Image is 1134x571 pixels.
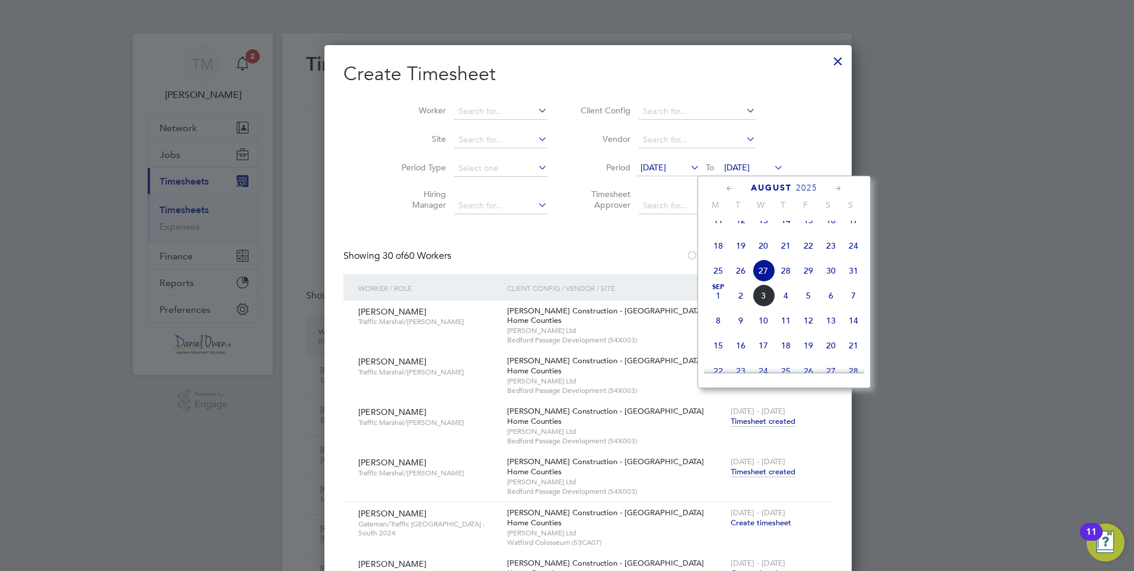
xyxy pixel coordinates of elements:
[752,259,775,282] span: 27
[1087,524,1125,562] button: Open Resource Center, 11 new notifications
[393,134,446,144] label: Site
[730,360,752,382] span: 23
[358,407,426,417] span: [PERSON_NAME]
[358,367,498,377] span: Traffic Marshal/[PERSON_NAME]
[358,559,426,569] span: [PERSON_NAME]
[577,162,630,173] label: Period
[775,284,797,307] span: 4
[775,234,797,257] span: 21
[507,335,725,345] span: Bedford Passage Development (54X003)
[507,477,725,487] span: [PERSON_NAME] Ltd
[731,507,785,518] span: [DATE] - [DATE]
[454,198,547,214] input: Search for...
[752,234,775,257] span: 20
[730,234,752,257] span: 19
[393,105,446,116] label: Worker
[686,250,807,262] label: Hide created timesheets
[454,103,547,120] input: Search for...
[707,234,730,257] span: 18
[797,334,820,357] span: 19
[730,309,752,332] span: 9
[577,189,630,210] label: Timesheet Approver
[731,416,795,427] span: Timesheet created
[1086,532,1097,547] div: 11
[775,259,797,282] span: 28
[775,309,797,332] span: 11
[775,334,797,357] span: 18
[775,360,797,382] span: 25
[820,209,842,231] span: 16
[507,528,725,538] span: [PERSON_NAME] Ltd
[639,198,756,214] input: Search for...
[358,508,426,519] span: [PERSON_NAME]
[507,427,725,436] span: [PERSON_NAME] Ltd
[702,160,718,175] span: To
[507,436,725,446] span: Bedford Passage Development (54X003)
[839,199,862,210] span: S
[797,234,820,257] span: 22
[796,183,817,193] span: 2025
[842,360,865,382] span: 28
[752,309,775,332] span: 10
[797,360,820,382] span: 26
[507,538,725,547] span: Watford Colosseum (53CA07)
[707,360,730,382] span: 22
[797,209,820,231] span: 15
[707,259,730,282] span: 25
[707,284,730,307] span: 1
[730,334,752,357] span: 16
[707,309,730,332] span: 8
[507,456,704,477] span: [PERSON_NAME] Construction - [GEOGRAPHIC_DATA] Home Counties
[707,284,730,290] span: Sep
[507,487,725,496] span: Bedford Passage Development (54X003)
[639,103,756,120] input: Search for...
[724,162,750,173] span: [DATE]
[751,183,792,193] span: August
[707,334,730,357] span: 15
[731,406,785,416] span: [DATE] - [DATE]
[358,418,498,427] span: Traffic Marshal/[PERSON_NAME]
[820,334,842,357] span: 20
[842,234,865,257] span: 24
[730,284,752,307] span: 2
[383,250,451,262] span: 60 Workers
[730,259,752,282] span: 26
[749,199,772,210] span: W
[797,284,820,307] span: 5
[355,274,504,302] div: Worker / Role
[507,376,725,386] span: [PERSON_NAME] Ltd
[752,284,775,307] span: 3
[577,105,630,116] label: Client Config
[772,199,794,210] span: T
[752,334,775,357] span: 17
[343,62,833,87] h2: Create Timesheet
[507,406,704,426] span: [PERSON_NAME] Construction - [GEOGRAPHIC_DATA] Home Counties
[775,209,797,231] span: 14
[358,356,426,367] span: [PERSON_NAME]
[358,468,498,478] span: Traffic Marshal/[PERSON_NAME]
[393,189,446,210] label: Hiring Manager
[727,199,749,210] span: T
[383,250,404,262] span: 30 of
[820,259,842,282] span: 30
[842,334,865,357] span: 21
[358,317,498,326] span: Traffic Marshal/[PERSON_NAME]
[641,162,666,173] span: [DATE]
[343,250,454,262] div: Showing
[820,284,842,307] span: 6
[707,209,730,231] span: 11
[797,259,820,282] span: 29
[730,209,752,231] span: 12
[507,326,725,335] span: [PERSON_NAME] Ltd
[731,558,785,568] span: [DATE] - [DATE]
[794,199,817,210] span: F
[358,306,426,317] span: [PERSON_NAME]
[842,309,865,332] span: 14
[820,309,842,332] span: 13
[820,360,842,382] span: 27
[731,518,791,528] span: Create timesheet
[842,259,865,282] span: 31
[504,274,728,302] div: Client Config / Vendor / Site
[507,507,704,528] span: [PERSON_NAME] Construction - [GEOGRAPHIC_DATA] Home Counties
[731,467,795,477] span: Timesheet created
